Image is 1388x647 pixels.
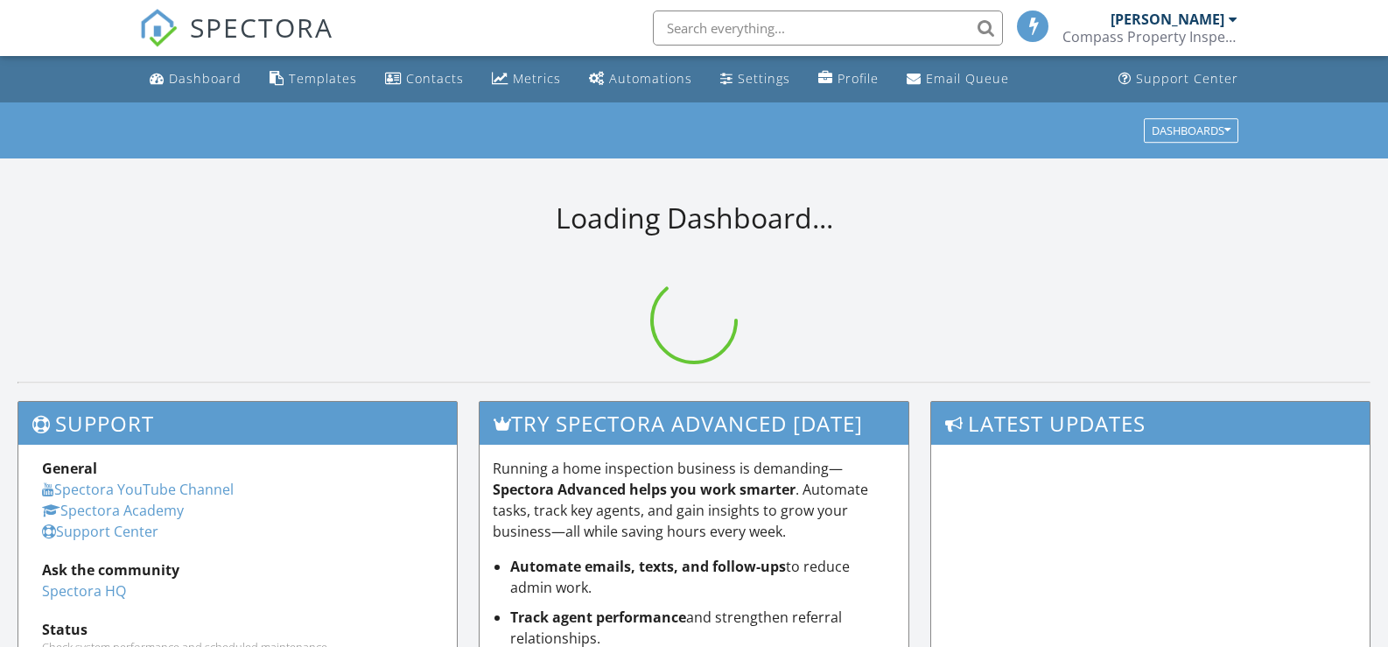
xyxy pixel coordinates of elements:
a: Support Center [42,522,158,541]
button: Dashboards [1144,118,1238,143]
span: SPECTORA [190,9,333,46]
h3: Latest Updates [931,402,1370,445]
div: Email Queue [926,70,1009,87]
div: [PERSON_NAME] [1111,11,1224,28]
div: Automations [609,70,692,87]
div: Profile [838,70,879,87]
a: Spectora HQ [42,581,126,601]
div: Settings [738,70,790,87]
strong: General [42,459,97,478]
a: Metrics [485,63,568,95]
li: to reduce admin work. [510,556,894,598]
a: SPECTORA [139,24,333,60]
a: Settings [713,63,797,95]
div: Ask the community [42,559,433,580]
a: Email Queue [900,63,1016,95]
div: Contacts [406,70,464,87]
a: Support Center [1111,63,1245,95]
div: Status [42,619,433,640]
h3: Support [18,402,457,445]
div: Dashboard [169,70,242,87]
strong: Spectora Advanced helps you work smarter [493,480,796,499]
a: Contacts [378,63,471,95]
input: Search everything... [653,11,1003,46]
div: Dashboards [1152,124,1230,137]
p: Running a home inspection business is demanding— . Automate tasks, track key agents, and gain ins... [493,458,894,542]
strong: Automate emails, texts, and follow-ups [510,557,786,576]
div: Support Center [1136,70,1238,87]
img: The Best Home Inspection Software - Spectora [139,9,178,47]
div: Templates [289,70,357,87]
div: Metrics [513,70,561,87]
a: Company Profile [811,63,886,95]
div: Compass Property Inspections, LLC [1062,28,1237,46]
a: Automations (Basic) [582,63,699,95]
a: Dashboard [143,63,249,95]
a: Templates [263,63,364,95]
a: Spectora YouTube Channel [42,480,234,499]
strong: Track agent performance [510,608,686,627]
a: Spectora Academy [42,501,184,520]
h3: Try spectora advanced [DATE] [480,402,908,445]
